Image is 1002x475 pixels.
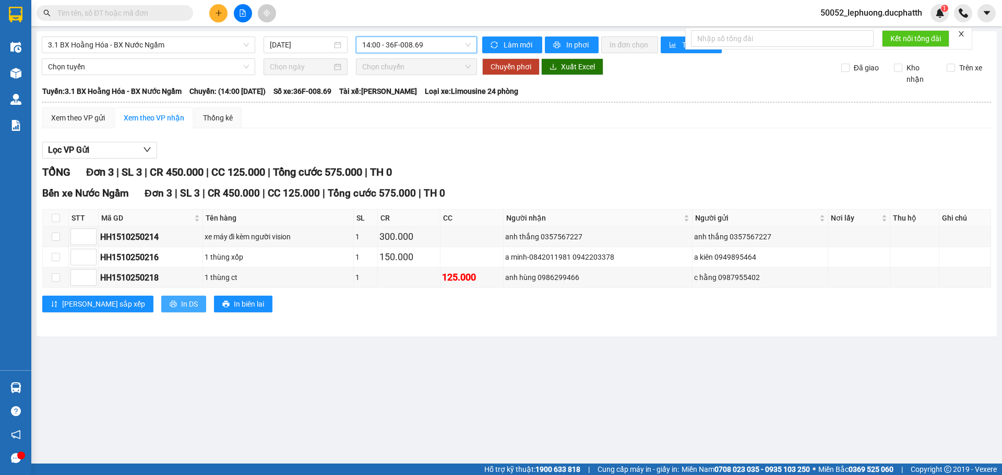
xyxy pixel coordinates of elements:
[890,33,941,44] span: Kết nối tổng đài
[205,251,352,263] div: 1 thùng xốp
[69,210,99,227] th: STT
[42,166,70,178] span: TỔNG
[328,187,416,199] span: Tổng cước 575.000
[10,68,21,79] img: warehouse-icon
[419,187,421,199] span: |
[99,247,203,267] td: HH1510250216
[550,63,557,71] span: download
[882,30,949,47] button: Kết nối tổng đài
[601,36,658,53] button: In đơn chọn
[203,112,233,124] div: Thống kê
[11,453,21,463] span: message
[206,166,209,178] span: |
[505,251,690,263] div: a minh-0842011981 0942203378
[694,251,826,263] div: a kiên 0949895464
[116,166,119,178] span: |
[504,39,534,51] span: Làm mới
[491,41,499,50] span: sync
[10,42,21,53] img: warehouse-icon
[424,187,445,199] span: TH 0
[831,212,879,224] span: Nơi lấy
[944,466,951,473] span: copyright
[205,231,352,242] div: xe máy đi kèm người vision
[175,187,177,199] span: |
[365,166,367,178] span: |
[813,467,816,471] span: ⚪️
[482,36,542,53] button: syncLàm mới
[379,229,439,244] div: 300.000
[100,230,201,243] div: HH1510250214
[955,62,986,74] span: Trên xe
[362,37,471,53] span: 14:00 - 36F-008.69
[355,272,375,283] div: 1
[588,464,590,475] span: |
[9,7,22,22] img: logo-vxr
[11,406,21,416] span: question-circle
[100,271,201,284] div: HH1510250218
[339,86,417,97] span: Tài xế: [PERSON_NAME]
[270,39,332,51] input: 15/10/2025
[100,251,201,264] div: HH1510250216
[849,465,893,473] strong: 0369 525 060
[977,4,996,22] button: caret-down
[505,231,690,242] div: anh thắng 0357567227
[145,166,147,178] span: |
[943,5,946,12] span: 1
[850,62,883,74] span: Đã giao
[482,58,540,75] button: Chuyển phơi
[902,62,939,85] span: Kho nhận
[57,7,181,19] input: Tìm tên, số ĐT hoặc mã đơn
[355,251,375,263] div: 1
[661,36,722,53] button: bar-chartThống kê
[11,430,21,440] span: notification
[370,166,392,178] span: TH 0
[506,212,682,224] span: Người nhận
[42,187,129,199] span: Bến xe Nước Ngầm
[691,30,874,47] input: Nhập số tổng đài
[86,166,114,178] span: Đơn 3
[958,30,965,38] span: close
[48,143,89,156] span: Lọc VP Gửi
[51,300,58,309] span: sort-ascending
[959,8,968,18] img: phone-icon
[425,86,518,97] span: Loại xe: Limousine 24 phòng
[42,87,182,95] b: Tuyến: 3.1 BX Hoằng Hóa - BX Nước Ngầm
[189,86,266,97] span: Chuyến: (14:00 [DATE])
[354,210,377,227] th: SL
[161,296,206,312] button: printerIn DS
[714,465,810,473] strong: 0708 023 035 - 0935 103 250
[694,231,826,242] div: anh thắng 0357567227
[258,4,276,22] button: aim
[440,210,504,227] th: CC
[263,187,265,199] span: |
[143,145,151,154] span: down
[203,210,354,227] th: Tên hàng
[505,272,690,283] div: anh hùng 0986299466
[101,212,192,224] span: Mã GD
[48,37,249,53] span: 3.1 BX Hoằng Hóa - BX Nước Ngầm
[62,298,145,310] span: [PERSON_NAME] sắp xếp
[694,272,826,283] div: c hằng 0987955402
[273,166,362,178] span: Tổng cước 575.000
[145,187,172,199] span: Đơn 3
[545,36,599,53] button: printerIn phơi
[234,298,264,310] span: In biên lai
[561,61,595,72] span: Xuất Excel
[442,270,502,285] div: 125.000
[270,61,332,72] input: Chọn ngày
[566,39,590,51] span: In phơi
[209,4,228,22] button: plus
[211,166,265,178] span: CC 125.000
[535,465,580,473] strong: 1900 633 818
[10,120,21,131] img: solution-icon
[941,5,948,12] sup: 1
[208,187,260,199] span: CR 450.000
[181,298,198,310] span: In DS
[598,464,679,475] span: Cung cấp máy in - giấy in:
[263,9,270,17] span: aim
[234,4,252,22] button: file-add
[124,112,184,124] div: Xem theo VP nhận
[239,9,246,17] span: file-add
[355,231,375,242] div: 1
[812,6,931,19] span: 50052_lephuong.ducphatth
